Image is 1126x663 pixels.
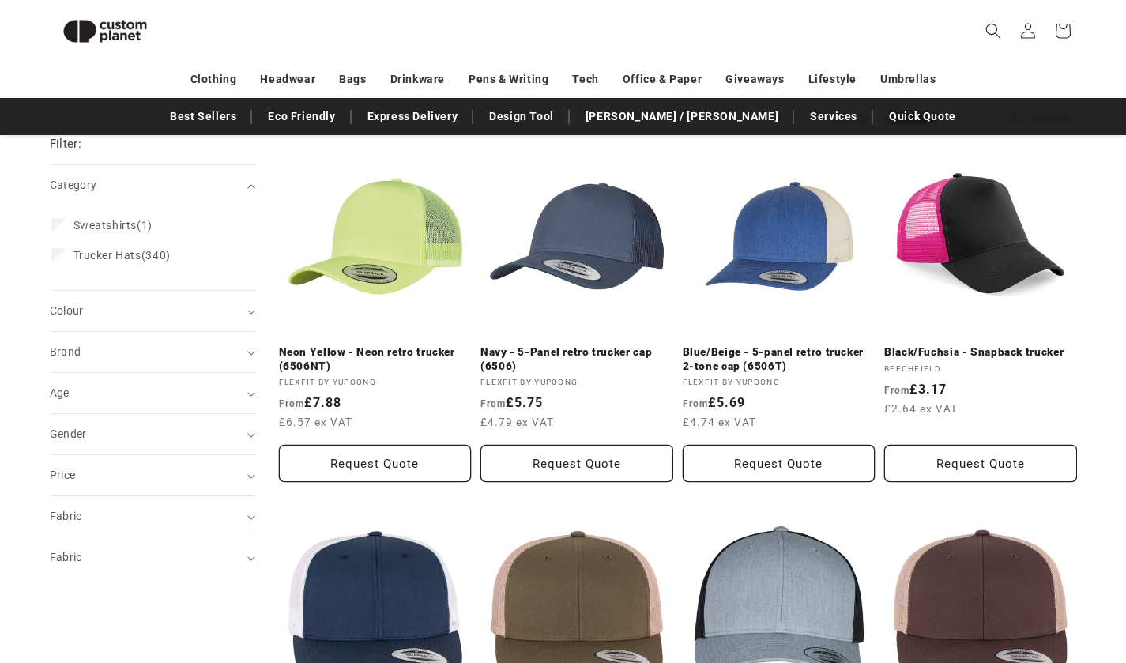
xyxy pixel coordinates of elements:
[339,66,366,93] a: Bags
[260,66,315,93] a: Headwear
[808,66,857,93] a: Lifestyle
[881,103,964,130] a: Quick Quote
[50,135,82,153] h2: Filter:
[50,551,82,563] span: Fabric
[50,510,82,522] span: Fabric
[73,219,137,232] span: Sweatshirts
[50,428,87,440] span: Gender
[50,332,255,372] summary: Brand (0 selected)
[162,103,244,130] a: Best Sellers
[50,455,255,495] summary: Price
[880,66,936,93] a: Umbrellas
[50,345,81,358] span: Brand
[578,103,786,130] a: [PERSON_NAME] / [PERSON_NAME]
[360,103,466,130] a: Express Delivery
[279,445,472,482] button: Request Quote
[50,6,160,56] img: Custom Planet
[73,218,153,232] span: (1)
[683,345,876,373] a: Blue/Beige - 5-panel retro trucker 2-tone cap (6506T)
[725,66,784,93] a: Giveaways
[50,373,255,413] summary: Age (0 selected)
[469,66,548,93] a: Pens & Writing
[802,103,865,130] a: Services
[279,345,472,373] a: Neon Yellow - Neon retro trucker (6506NT)
[884,345,1077,360] a: Black/Fuchsia - Snapback trucker
[572,66,598,93] a: Tech
[50,165,255,205] summary: Category (0 selected)
[884,445,1077,482] button: Request Quote
[50,469,76,481] span: Price
[50,496,255,537] summary: Fabric (0 selected)
[50,537,255,578] summary: Fabric (0 selected)
[50,414,255,454] summary: Gender (0 selected)
[50,179,97,191] span: Category
[73,248,171,262] span: (340)
[480,445,673,482] button: Request Quote
[976,13,1011,48] summary: Search
[50,291,255,331] summary: Colour (0 selected)
[480,345,673,373] a: Navy - 5-Panel retro trucker cap (6506)
[390,66,445,93] a: Drinkware
[683,445,876,482] button: Request Quote
[481,103,562,130] a: Design Tool
[623,66,702,93] a: Office & Paper
[190,66,237,93] a: Clothing
[50,304,84,317] span: Colour
[73,249,141,262] span: Trucker Hats
[260,103,343,130] a: Eco Friendly
[1047,587,1126,663] iframe: Chat Widget
[50,386,70,399] span: Age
